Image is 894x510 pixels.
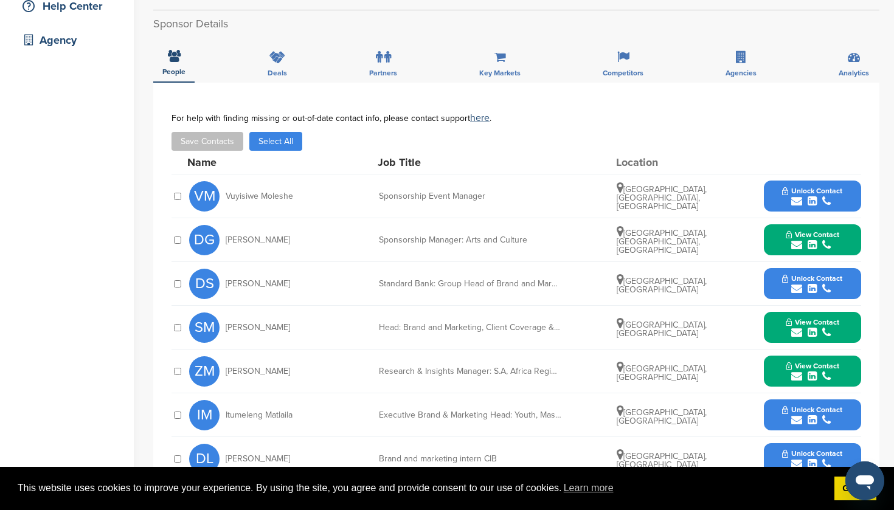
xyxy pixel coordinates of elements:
div: Research & Insights Manager: S.A, Africa Regions and International (Brand and Marketing) [379,367,561,376]
span: Unlock Contact [782,274,842,283]
span: Unlock Contact [782,449,842,458]
div: Brand and marketing intern CIB [379,455,561,463]
button: Unlock Contact [768,266,857,302]
span: [GEOGRAPHIC_DATA], [GEOGRAPHIC_DATA] [617,451,707,470]
span: View Contact [786,362,839,370]
span: ZM [189,356,220,387]
button: View Contact [771,353,854,390]
span: VM [189,181,220,212]
button: View Contact [771,222,854,258]
span: [PERSON_NAME] [226,236,290,244]
span: People [162,68,185,75]
span: This website uses cookies to improve your experience. By using the site, you agree and provide co... [18,479,825,497]
span: Competitors [603,69,643,77]
span: Deals [268,69,287,77]
span: [PERSON_NAME] [226,455,290,463]
span: [GEOGRAPHIC_DATA], [GEOGRAPHIC_DATA] [617,276,707,295]
span: SM [189,312,220,343]
span: DG [189,225,220,255]
span: Partners [369,69,397,77]
a: dismiss cookie message [834,477,876,501]
button: Select All [249,132,302,151]
span: Vuyisiwe Moleshe [226,192,293,201]
span: IM [189,400,220,430]
button: Unlock Contact [768,397,857,433]
h2: Sponsor Details [153,16,879,32]
button: Save Contacts [172,132,243,151]
button: Unlock Contact [768,178,857,215]
span: [PERSON_NAME] [226,323,290,332]
a: here [470,112,490,124]
button: View Contact [771,309,854,346]
a: learn more about cookies [562,479,615,497]
span: [GEOGRAPHIC_DATA], [GEOGRAPHIC_DATA] [617,407,707,426]
div: Executive Brand & Marketing Head: Youth, Mass & Middle Segments at Standard Bank [379,411,561,419]
span: [PERSON_NAME] [226,280,290,288]
div: Sponsorship Manager: Arts and Culture [379,236,561,244]
span: [GEOGRAPHIC_DATA], [GEOGRAPHIC_DATA], [GEOGRAPHIC_DATA] [617,228,707,255]
span: [GEOGRAPHIC_DATA], [GEOGRAPHIC_DATA] [617,320,707,339]
a: Agency [12,26,122,54]
span: [GEOGRAPHIC_DATA], [GEOGRAPHIC_DATA], [GEOGRAPHIC_DATA] [617,184,707,212]
div: Standard Bank: Group Head of Brand and Marketing [379,280,561,288]
span: [PERSON_NAME] [226,367,290,376]
span: Unlock Contact [782,405,842,414]
span: View Contact [786,318,839,326]
span: Key Markets [479,69,521,77]
iframe: Button to launch messaging window [845,461,884,500]
div: Agency [18,29,122,51]
div: Job Title [378,157,560,168]
div: Location [616,157,707,168]
span: DS [189,269,220,299]
div: Head: Brand and Marketing, Client Coverage & CIB [GEOGRAPHIC_DATA] [379,323,561,332]
span: View Contact [786,230,839,239]
div: For help with finding missing or out-of-date contact info, please contact support . [172,113,861,123]
span: Unlock Contact [782,187,842,195]
span: Itumeleng Matlaila [226,411,293,419]
span: [GEOGRAPHIC_DATA], [GEOGRAPHIC_DATA] [617,364,707,382]
span: Agencies [726,69,757,77]
span: DL [189,444,220,474]
button: Unlock Contact [768,441,857,477]
span: Analytics [839,69,869,77]
div: Name [187,157,321,168]
div: Sponsorship Event Manager [379,192,561,201]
